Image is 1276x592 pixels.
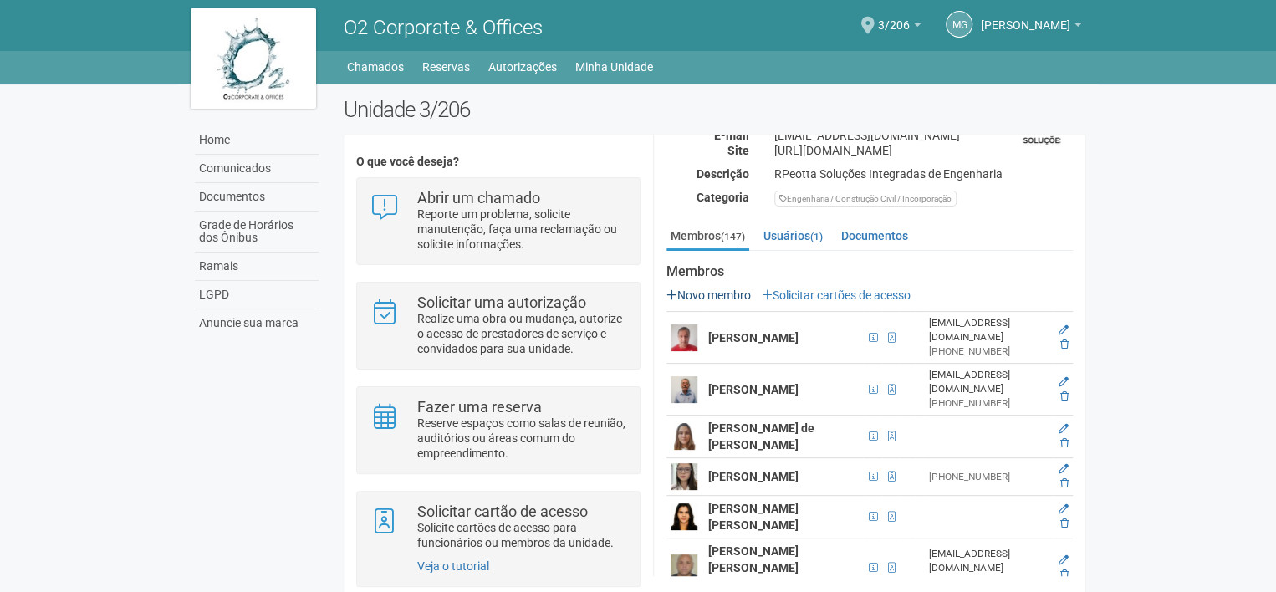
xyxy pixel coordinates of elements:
a: Solicitar cartões de acesso [762,288,911,302]
a: Editar membro [1059,554,1069,566]
a: Fazer uma reserva Reserve espaços como salas de reunião, auditórios ou áreas comum do empreendime... [370,400,626,461]
div: [PHONE_NUMBER] [928,344,1049,359]
strong: [PERSON_NAME] [PERSON_NAME] [PERSON_NAME] [708,544,799,591]
div: [PHONE_NUMBER] [928,575,1049,589]
strong: [PERSON_NAME] [708,470,799,483]
img: user.png [671,376,697,403]
strong: Categoria [697,191,749,204]
span: Monica Guedes [981,3,1070,32]
strong: Descrição [697,167,749,181]
a: Excluir membro [1060,390,1069,402]
strong: [PERSON_NAME] [708,331,799,344]
p: Reporte um problema, solicite manutenção, faça uma reclamação ou solicite informações. [417,207,627,252]
a: Editar membro [1059,503,1069,515]
a: Editar membro [1059,463,1069,475]
a: Excluir membro [1060,339,1069,350]
div: [EMAIL_ADDRESS][DOMAIN_NAME] [928,547,1049,575]
a: Editar membro [1059,376,1069,388]
span: 3/206 [878,3,910,32]
strong: Abrir um chamado [417,189,540,207]
a: Abrir um chamado Reporte um problema, solicite manutenção, faça uma reclamação ou solicite inform... [370,191,626,252]
small: (1) [810,231,823,242]
small: (147) [721,231,745,242]
a: Excluir membro [1060,518,1069,529]
a: MG [946,11,972,38]
a: Novo membro [666,288,751,302]
div: [EMAIL_ADDRESS][DOMAIN_NAME] [928,316,1049,344]
p: Solicite cartões de acesso para funcionários ou membros da unidade. [417,520,627,550]
a: Anuncie sua marca [195,309,319,337]
span: O2 Corporate & Offices [344,16,543,39]
div: [PHONE_NUMBER] [928,470,1049,484]
strong: Membros [666,264,1073,279]
a: Excluir membro [1060,437,1069,449]
a: 3/206 [878,21,921,34]
div: [URL][DOMAIN_NAME] [762,143,1085,158]
strong: [PERSON_NAME] [708,383,799,396]
img: user.png [671,463,697,490]
div: RPeotta Soluções Integradas de Engenharia [762,166,1085,181]
strong: E-mail [714,129,749,142]
strong: Solicitar uma autorização [417,293,586,311]
p: Realize uma obra ou mudança, autorize o acesso de prestadores de serviço e convidados para sua un... [417,311,627,356]
a: Editar membro [1059,324,1069,336]
img: user.png [671,324,697,351]
h2: Unidade 3/206 [344,97,1085,122]
a: Documentos [195,183,319,212]
strong: Fazer uma reserva [417,398,542,416]
a: Chamados [347,55,404,79]
a: Usuários(1) [759,223,827,248]
a: Comunicados [195,155,319,183]
a: Veja o tutorial [417,559,489,573]
a: Membros(147) [666,223,749,251]
a: [PERSON_NAME] [981,21,1081,34]
div: [PHONE_NUMBER] [928,396,1049,411]
div: Engenharia / Construção Civil / Incorporação [774,191,957,207]
strong: Site [727,144,749,157]
a: Ramais [195,253,319,281]
a: Minha Unidade [575,55,653,79]
h4: O que você deseja? [356,156,640,168]
div: [EMAIL_ADDRESS][DOMAIN_NAME] [762,128,1085,143]
img: user.png [671,423,697,450]
img: logo.jpg [191,8,316,109]
strong: [PERSON_NAME] [PERSON_NAME] [708,502,799,532]
a: Solicitar cartão de acesso Solicite cartões de acesso para funcionários ou membros da unidade. [370,504,626,550]
a: Solicitar uma autorização Realize uma obra ou mudança, autorize o acesso de prestadores de serviç... [370,295,626,356]
strong: Solicitar cartão de acesso [417,503,588,520]
a: Excluir membro [1060,569,1069,580]
a: Grade de Horários dos Ônibus [195,212,319,253]
a: Documentos [837,223,912,248]
img: user.png [671,554,697,581]
strong: [PERSON_NAME] de [PERSON_NAME] [708,421,814,452]
img: user.png [671,503,697,530]
a: Autorizações [488,55,557,79]
div: [EMAIL_ADDRESS][DOMAIN_NAME] [928,368,1049,396]
a: Reservas [422,55,470,79]
p: Reserve espaços como salas de reunião, auditórios ou áreas comum do empreendimento. [417,416,627,461]
a: Home [195,126,319,155]
a: Editar membro [1059,423,1069,435]
a: LGPD [195,281,319,309]
a: Excluir membro [1060,477,1069,489]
